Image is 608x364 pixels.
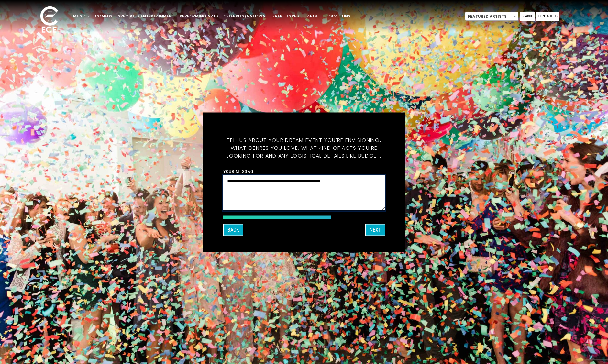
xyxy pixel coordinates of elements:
label: Your message [223,168,256,174]
a: Music [71,11,92,22]
h5: Tell us about your dream event you're envisioning, what genres you love, what kind of acts you're... [223,128,385,167]
a: Comedy [92,11,115,22]
span: Featured Artists [465,12,518,21]
a: Contact Us [536,12,559,21]
a: Search [520,12,535,21]
a: Performing Arts [177,11,221,22]
a: Event Types [270,11,304,22]
a: Specialty Entertainment [115,11,177,22]
a: Locations [324,11,353,22]
a: Celebrity/National [221,11,270,22]
img: ece_new_logo_whitev2-1.png [33,5,65,36]
button: Back [223,224,243,236]
button: Next [365,224,385,236]
a: About [304,11,324,22]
